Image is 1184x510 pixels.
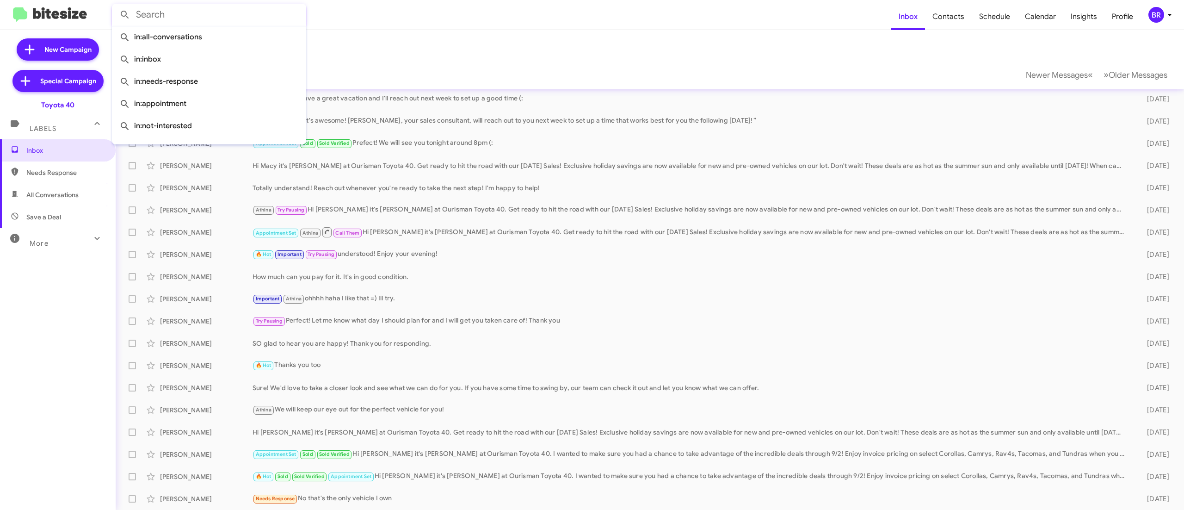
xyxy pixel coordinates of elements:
span: Call Them [335,230,359,236]
div: [PERSON_NAME] [160,361,253,370]
div: Prefect! We will see you tonight around 8pm (: [253,138,1129,149]
a: Inbox [891,3,925,30]
span: All Conversations [26,190,79,199]
span: Appointment Set [256,451,296,457]
span: 🔥 Hot [256,362,271,368]
div: SO glad to hear you are happy! Thank you for responding. [253,339,1129,348]
span: Try Pausing [256,318,283,324]
div: [PERSON_NAME] [160,183,253,193]
div: [PERSON_NAME] [160,450,253,459]
div: ​👍​ to “ That's awesome! [PERSON_NAME], your sales consultant, will reach out to you next week to... [253,116,1129,126]
span: Athina [256,207,271,213]
div: [DATE] [1129,428,1177,437]
button: Previous [1020,65,1098,84]
div: [DATE] [1129,228,1177,237]
div: [PERSON_NAME] [160,205,253,215]
div: [PERSON_NAME] [160,294,253,304]
div: Hi [PERSON_NAME] it's [PERSON_NAME] at Ourisman Toyota 40. Get ready to hit the road with our [DA... [253,226,1129,238]
div: [DATE] [1129,183,1177,193]
div: [PERSON_NAME] [160,317,253,326]
div: Totally understand! Reach out whenever you're ready to take the next step! I'm happy to help! [253,183,1129,193]
span: More [30,239,49,248]
a: Calendar [1017,3,1063,30]
span: New Campaign [44,45,92,54]
div: [PERSON_NAME] [160,339,253,348]
div: [PERSON_NAME] [160,383,253,392]
div: [DATE] [1129,361,1177,370]
div: [DATE] [1129,405,1177,415]
div: BR [1148,7,1164,23]
button: Next [1098,65,1173,84]
span: Sold [302,140,313,146]
span: in:appointment [119,93,299,115]
div: [DATE] [1129,294,1177,304]
span: Older Messages [1109,70,1167,80]
div: Hi [PERSON_NAME] it's [PERSON_NAME] at Ourisman Toyota 40. Get ready to hit the road with our [DA... [253,205,1129,215]
div: [PERSON_NAME] [160,161,253,170]
span: Sold Verified [319,451,350,457]
div: [DATE] [1129,139,1177,148]
span: » [1104,69,1109,81]
div: [DATE] [1129,494,1177,504]
span: Important [277,251,302,257]
span: in:needs-response [119,70,299,93]
div: [DATE] [1129,161,1177,170]
span: Appointment Set [331,473,371,479]
span: Labels [30,124,56,133]
nav: Page navigation example [1021,65,1173,84]
div: Hi [PERSON_NAME] it's [PERSON_NAME] at Ourisman Toyota 40. I wanted to make sure you had a chance... [253,471,1129,482]
span: Athina [286,296,302,302]
span: Inbox [26,146,105,155]
span: Needs Response [256,496,295,502]
span: Important [256,296,280,302]
div: ohhhh haha I like that =) Ill try. [253,293,1129,304]
input: Search [112,4,306,26]
span: Sold Verified [319,140,350,146]
div: We will keep our eye out for the perfect vehicle for you! [253,404,1129,415]
span: « [1088,69,1093,81]
a: Special Campaign [12,70,104,92]
a: Insights [1063,3,1104,30]
div: Sure! We'd love to take a closer look and see what we can do for you. If you have some time to sw... [253,383,1129,392]
div: [DATE] [1129,250,1177,259]
div: [DATE] [1129,472,1177,481]
div: Perfect! Let me know what day I should plan for and I will get you taken care of! Thank you [253,316,1129,326]
span: Try Pausing [277,207,304,213]
div: No that's the only vehicle I own [253,493,1129,504]
div: Hi [PERSON_NAME] it's [PERSON_NAME] at Ourisman Toyota 40. I wanted to make sure you had a chance... [253,449,1129,460]
div: [PERSON_NAME] [160,472,253,481]
span: in:all-conversations [119,26,299,48]
span: Appointment Set [256,230,296,236]
div: [DATE] [1129,117,1177,126]
div: [PERSON_NAME] [160,250,253,259]
a: Schedule [972,3,1017,30]
span: in:sold-verified [119,137,299,159]
div: [DATE] [1129,450,1177,459]
div: [PERSON_NAME] [160,405,253,415]
div: [DATE] [1129,94,1177,104]
div: [PERSON_NAME] [160,494,253,504]
span: Athina [256,407,271,413]
span: Try Pausing [308,251,334,257]
button: BR [1141,7,1174,23]
span: Athina [302,230,318,236]
div: Thanks you too [253,360,1129,371]
a: New Campaign [17,38,99,61]
span: Sold Verified [294,473,325,479]
span: Save a Deal [26,212,61,222]
div: [DATE] [1129,383,1177,392]
div: [PERSON_NAME] [160,428,253,437]
span: 🔥 Hot [256,251,271,257]
div: [PERSON_NAME] [160,272,253,281]
span: in:not-interested [119,115,299,137]
a: Contacts [925,3,972,30]
a: Profile [1104,3,1141,30]
span: in:inbox [119,48,299,70]
span: Sold [302,451,313,457]
div: Toyota 40 [41,100,74,110]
